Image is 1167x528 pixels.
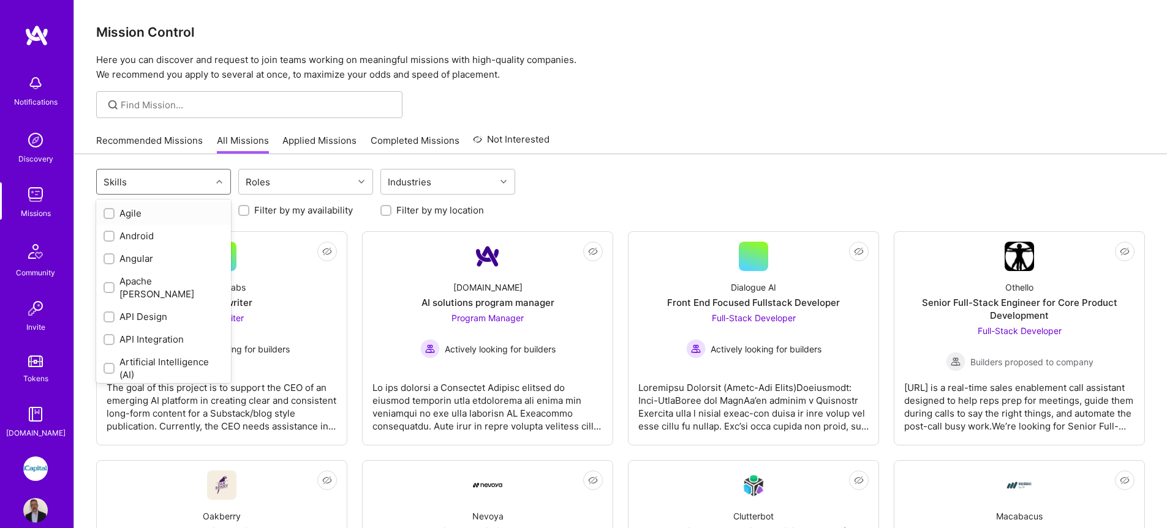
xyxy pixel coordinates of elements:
[1005,242,1034,271] img: Company Logo
[371,134,459,154] a: Completed Missions
[1120,247,1130,256] i: icon EyeClosed
[23,402,48,426] img: guide book
[638,371,869,433] div: Loremipsu Dolorsit (Ametc-Adi Elits)Doeiusmodt: Inci-UtlaBoree dol MagnAa’en adminim v Quisnostr ...
[20,498,51,522] a: User Avatar
[473,132,550,154] a: Not Interested
[28,355,43,367] img: tokens
[904,296,1135,322] div: Senior Full-Stack Engineer for Core Product Development
[396,204,484,217] label: Filter by my location
[23,128,48,152] img: discovery
[473,483,502,488] img: Company Logo
[203,510,241,522] div: Oakberry
[1005,470,1034,500] img: Company Logo
[421,296,554,309] div: AI solutions program manager
[854,247,864,256] i: icon EyeClosed
[451,313,524,323] span: Program Manager
[96,134,203,154] a: Recommended Missions
[500,179,507,185] i: icon Chevron
[1005,281,1033,294] div: Othello
[121,99,393,111] input: Find Mission...
[588,247,598,256] i: icon EyeClosed
[217,134,269,154] a: All Missions
[453,281,523,294] div: [DOMAIN_NAME]
[667,296,840,309] div: Front End Focused Fullstack Developer
[712,313,796,323] span: Full-Stack Developer
[18,152,53,165] div: Discovery
[473,242,502,271] img: Company Logo
[25,24,49,46] img: logo
[472,510,504,522] div: Nevoya
[104,333,224,346] div: API Integration
[731,281,776,294] div: Dialogue AI
[20,456,51,481] a: iCapital: Building an Alternative Investment Marketplace
[21,237,50,266] img: Community
[970,355,1093,368] span: Builders proposed to company
[100,173,130,191] div: Skills
[23,456,48,481] img: iCapital: Building an Alternative Investment Marketplace
[26,321,45,333] div: Invite
[588,475,598,485] i: icon EyeClosed
[904,371,1135,433] div: [URL] is a real-time sales enablement call assistant designed to help reps prep for meetings, gui...
[14,95,58,108] div: Notifications
[106,98,120,112] i: icon SearchGrey
[372,371,603,433] div: Lo ips dolorsi a Consectet Adipisc elitsed do eiusmod temporin utla etdolorema ali enima min veni...
[21,207,51,220] div: Missions
[254,204,353,217] label: Filter by my availability
[23,498,48,522] img: User Avatar
[104,355,224,381] div: Artificial Intelligence (AI)
[733,510,774,522] div: Clutterbot
[978,325,1062,336] span: Full-Stack Developer
[243,173,273,191] div: Roles
[322,475,332,485] i: icon EyeClosed
[96,53,1145,82] p: Here you can discover and request to join teams working on meaningful missions with high-quality ...
[104,207,224,220] div: Agile
[23,71,48,95] img: bell
[107,371,337,433] div: The goal of this project is to support the CEO of an emerging AI platform in creating clear and c...
[207,470,236,500] img: Company Logo
[23,182,48,207] img: teamwork
[711,343,821,355] span: Actively looking for builders
[946,352,965,371] img: Builders proposed to company
[358,179,364,185] i: icon Chevron
[104,310,224,323] div: API Design
[445,343,556,355] span: Actively looking for builders
[23,296,48,321] img: Invite
[638,242,869,435] a: Dialogue AIFront End Focused Fullstack DeveloperFull-Stack Developer Actively looking for builder...
[385,173,434,191] div: Industries
[996,510,1043,522] div: Macabacus
[420,339,440,359] img: Actively looking for builders
[104,229,224,242] div: Android
[216,179,222,185] i: icon Chevron
[739,471,768,500] img: Company Logo
[372,242,603,435] a: Company Logo[DOMAIN_NAME]AI solutions program managerProgram Manager Actively looking for builder...
[16,266,55,279] div: Community
[23,372,48,385] div: Tokens
[6,426,66,439] div: [DOMAIN_NAME]
[96,24,1145,40] h3: Mission Control
[104,275,224,300] div: Apache [PERSON_NAME]
[854,475,864,485] i: icon EyeClosed
[904,242,1135,435] a: Company LogoOthelloSenior Full-Stack Engineer for Core Product DevelopmentFull-Stack Developer Bu...
[686,339,706,359] img: Actively looking for builders
[322,247,332,256] i: icon EyeClosed
[104,252,224,265] div: Angular
[1120,475,1130,485] i: icon EyeClosed
[179,343,290,355] span: Actively looking for builders
[282,134,357,154] a: Applied Missions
